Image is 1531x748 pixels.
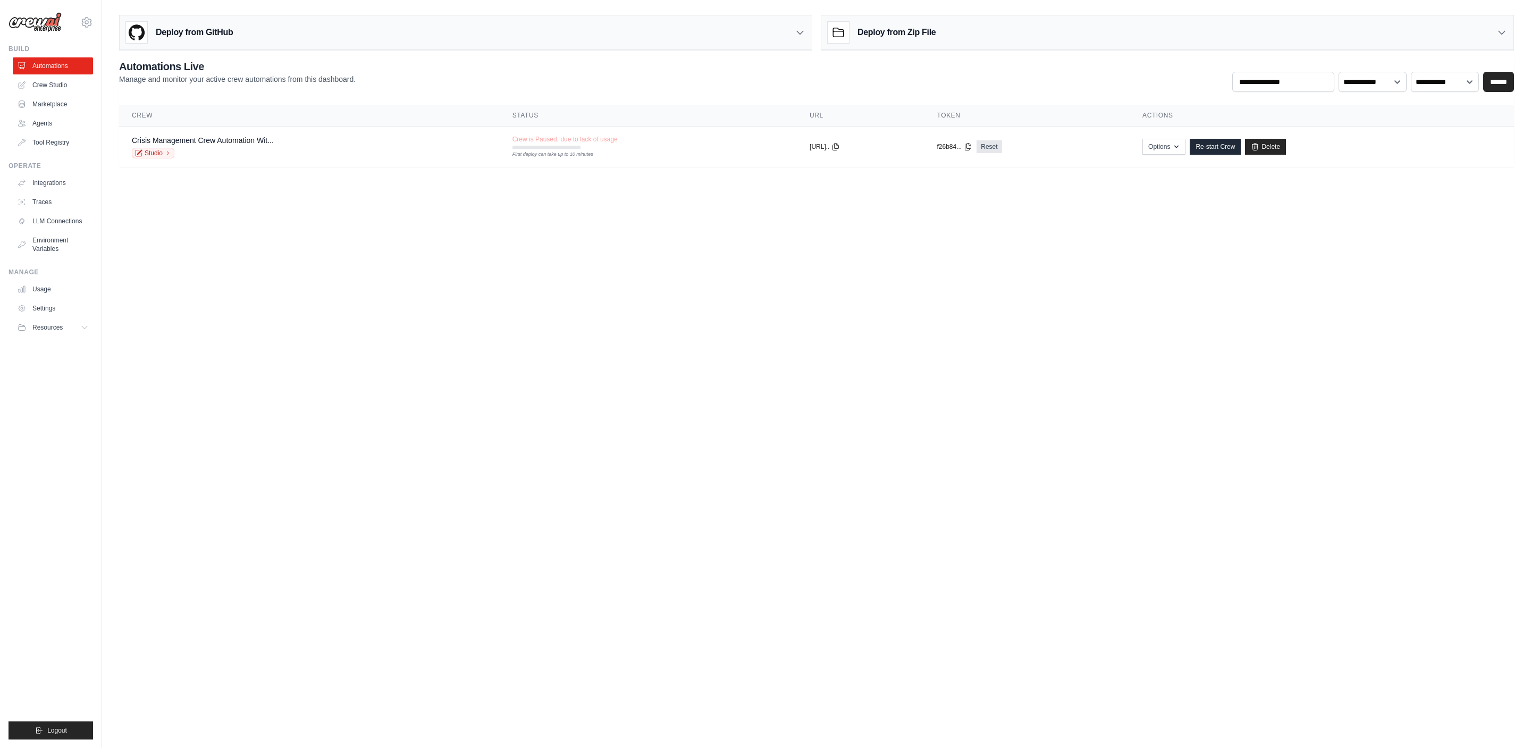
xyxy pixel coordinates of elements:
[13,300,93,317] a: Settings
[119,105,500,127] th: Crew
[977,140,1002,153] a: Reset
[13,319,93,336] button: Resources
[13,213,93,230] a: LLM Connections
[512,135,618,144] span: Crew is Paused, due to lack of usage
[1190,139,1241,155] a: Re-start Crew
[797,105,924,127] th: URL
[126,22,147,43] img: GitHub Logo
[13,281,93,298] a: Usage
[13,194,93,211] a: Traces
[1245,139,1286,155] a: Delete
[9,12,62,32] img: Logo
[9,268,93,276] div: Manage
[9,162,93,170] div: Operate
[132,148,174,158] a: Studio
[13,232,93,257] a: Environment Variables
[132,136,274,145] a: Crisis Management Crew Automation Wit...
[9,45,93,53] div: Build
[13,57,93,74] a: Automations
[857,26,936,39] h3: Deploy from Zip File
[13,134,93,151] a: Tool Registry
[119,59,356,74] h2: Automations Live
[924,105,1130,127] th: Token
[13,96,93,113] a: Marketplace
[119,74,356,85] p: Manage and monitor your active crew automations from this dashboard.
[1130,105,1514,127] th: Actions
[1142,139,1185,155] button: Options
[47,726,67,735] span: Logout
[500,105,797,127] th: Status
[512,151,581,158] div: First deploy can take up to 10 minutes
[32,323,63,332] span: Resources
[13,174,93,191] a: Integrations
[156,26,233,39] h3: Deploy from GitHub
[937,142,973,151] button: f26b84...
[13,77,93,94] a: Crew Studio
[13,115,93,132] a: Agents
[9,721,93,739] button: Logout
